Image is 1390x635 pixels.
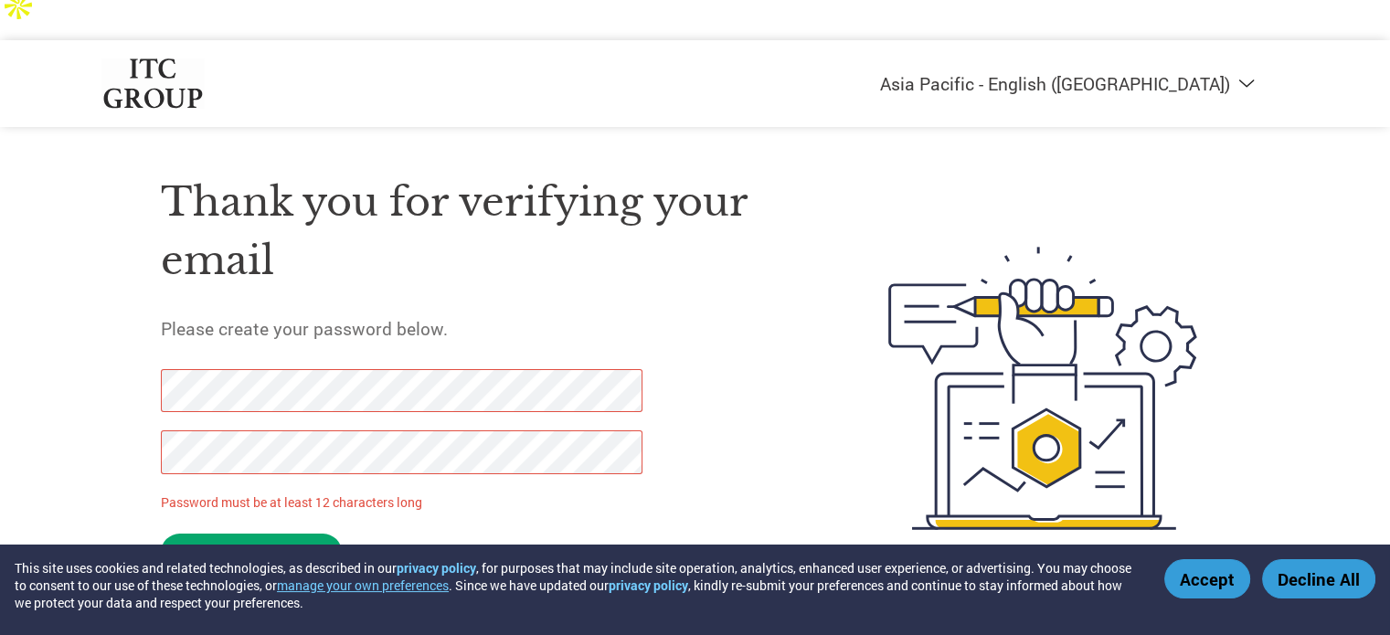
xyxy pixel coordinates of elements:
[101,58,206,109] img: ITC Group
[161,534,342,571] input: Set Password
[161,173,802,291] h1: Thank you for verifying your email
[277,577,449,594] button: manage your own preferences
[161,317,802,340] h5: Please create your password below.
[15,559,1138,611] div: This site uses cookies and related technologies, as described in our , for purposes that may incl...
[855,146,1230,630] img: create-password
[434,542,551,563] a: Contact Support
[609,577,688,594] a: privacy policy
[1164,559,1250,598] button: Accept
[1262,559,1375,598] button: Decline All
[352,542,551,563] span: Need help?
[397,559,476,577] a: privacy policy
[161,492,649,512] p: Password must be at least 12 characters long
